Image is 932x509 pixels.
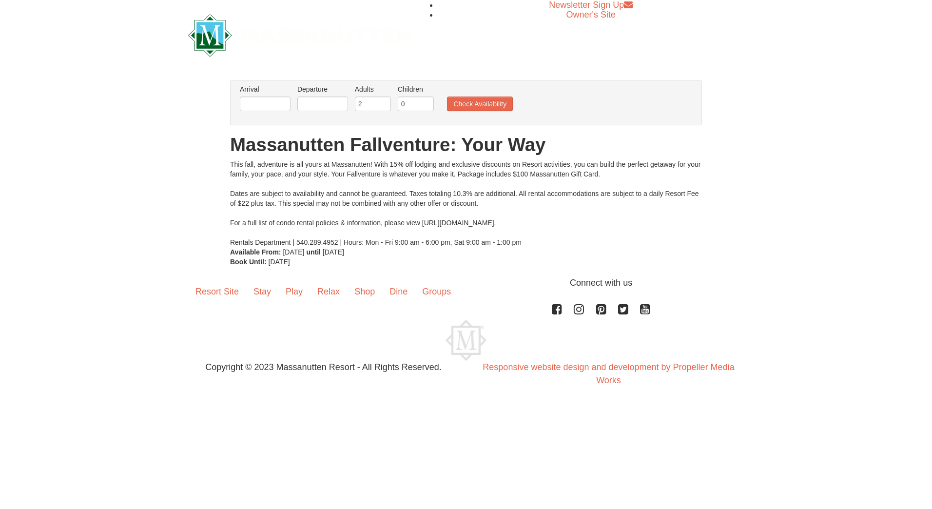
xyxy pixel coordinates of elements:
[181,361,466,374] p: Copyright © 2023 Massanutten Resort - All Rights Reserved.
[447,97,513,111] button: Check Availability
[230,258,267,266] strong: Book Until:
[230,159,702,247] div: This fall, adventure is all yours at Massanutten! With 15% off lodging and exclusive discounts on...
[323,248,344,256] span: [DATE]
[415,276,458,307] a: Groups
[306,248,321,256] strong: until
[188,276,246,307] a: Resort Site
[382,276,415,307] a: Dine
[347,276,382,307] a: Shop
[188,22,411,45] a: Massanutten Resort
[297,84,348,94] label: Departure
[310,276,347,307] a: Relax
[398,84,434,94] label: Children
[246,276,278,307] a: Stay
[240,84,291,94] label: Arrival
[230,135,702,155] h1: Massanutten Fallventure: Your Way
[355,84,391,94] label: Adults
[566,10,616,20] a: Owner's Site
[230,248,281,256] strong: Available From:
[188,276,744,290] p: Connect with us
[483,362,734,385] a: Responsive website design and development by Propeller Media Works
[188,14,411,57] img: Massanutten Resort Logo
[278,276,310,307] a: Play
[269,258,290,266] span: [DATE]
[283,248,304,256] span: [DATE]
[446,320,486,361] img: Massanutten Resort Logo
